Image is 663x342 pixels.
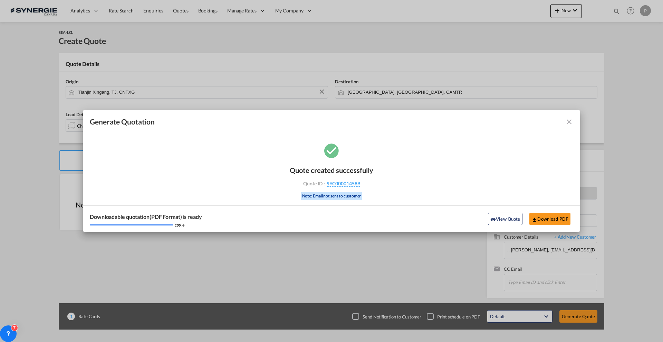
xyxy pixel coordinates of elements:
[291,181,372,187] div: Quote ID :
[488,213,522,225] button: icon-eyeView Quote
[323,142,340,159] md-icon: icon-checkbox-marked-circle
[529,213,570,225] button: Download PDF
[532,217,537,222] md-icon: icon-download
[83,110,580,232] md-dialog: Generate Quotation Quote ...
[90,117,155,126] span: Generate Quotation
[565,118,573,126] md-icon: icon-close fg-AAA8AD cursor m-0
[290,166,373,174] div: Quote created successfully
[327,181,360,187] span: SYC000014589
[90,213,202,221] div: Downloadable quotation(PDF Format) is ready
[301,192,363,201] div: Note: Email not sent to customer
[174,222,184,228] div: 100 %
[490,217,496,222] md-icon: icon-eye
